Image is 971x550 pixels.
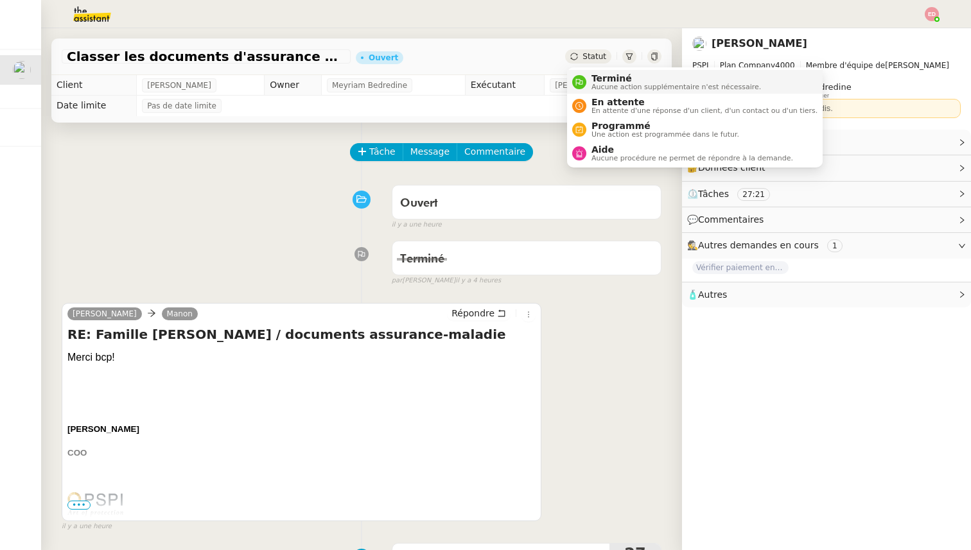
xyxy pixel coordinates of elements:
span: par [392,275,403,286]
div: 🕵️Autres demandes en cours 1 [682,233,971,258]
img: svg [925,7,939,21]
img: users%2FALbeyncImohZ70oG2ud0kR03zez1%2Favatar%2F645c5494-5e49-4313-a752-3cbe407590be [692,37,706,51]
span: Classer les documents d'assurance dans Brokin [67,50,346,63]
span: il y a une heure [392,219,442,230]
span: Meyriam Bedredine [332,79,407,92]
span: Autres demandes en cours [698,240,819,250]
span: En attente [591,97,818,107]
span: Message [410,144,450,159]
button: Répondre [447,306,511,320]
small: [PERSON_NAME] [392,275,501,286]
span: Plan Company [720,61,775,70]
button: Commentaire [457,143,533,161]
span: Statut [582,52,606,61]
td: Exécutant [465,75,545,96]
td: Owner [265,75,322,96]
span: Aucune action supplémentaire n'est nécessaire. [591,83,761,90]
span: 4000 [775,61,795,70]
span: Ouvert [400,198,438,209]
div: Il est présent les mercredis et jeudis. [697,102,956,115]
span: En attente d'une réponse d'un client, d'un contact ou d'un tiers. [591,107,818,114]
span: COO [67,448,87,458]
span: [PERSON_NAME] [555,79,619,92]
nz-tag: 1 [827,239,843,252]
nz-tag: 27:21 [737,188,770,201]
span: Merci bcp! [67,352,115,363]
span: ⏲️ [687,189,781,199]
button: Message [403,143,457,161]
span: Tâche [369,144,396,159]
span: 💬 [687,214,769,225]
div: ⏲️Tâches 27:21 [682,182,971,207]
div: Ouvert [369,54,398,62]
span: Tâches [698,189,729,199]
span: il y a une heure [62,521,112,532]
span: Aucune procédure ne permet de répondre à la demande. [591,155,793,162]
td: Date limite [51,96,137,116]
span: Pas de date limite [147,99,216,112]
span: Aide [591,144,793,155]
span: Une action est programmée dans le futur. [591,131,739,138]
span: Terminé [400,254,444,265]
span: ••• [67,501,91,510]
span: [PERSON_NAME] [692,59,961,72]
span: 🕵️ [687,240,848,250]
span: Répondre [451,307,494,320]
h4: RE: Famille [PERSON_NAME] / documents assurance-maladie [67,325,536,343]
a: [PERSON_NAME] [67,308,142,320]
div: 💬Commentaires [682,207,971,232]
span: PSPI [692,61,709,70]
a: Manon [162,308,198,320]
div: 🧴Autres [682,282,971,307]
span: il y a 4 heures [455,275,501,286]
span: [PERSON_NAME] [147,79,211,92]
img: Une image contenant capture dicran, cercle, Graphique, Police Description ginirie automatiquement [67,492,123,517]
img: users%2FALbeyncImohZ70oG2ud0kR03zez1%2Favatar%2F645c5494-5e49-4313-a752-3cbe407590be [13,61,31,79]
span: Membre d'équipe de [806,61,886,70]
button: Tâche [350,143,403,161]
span: Commentaires [698,214,764,225]
span: [PERSON_NAME] [67,424,139,434]
span: 🧴 [687,289,727,300]
span: Vérifier paiement en Euros pour Team2act [692,261,789,274]
span: Commentaire [464,144,525,159]
a: [PERSON_NAME] [712,37,807,49]
span: Programmé [591,121,739,131]
span: Autres [698,289,727,300]
td: Client [51,75,137,96]
span: Terminé [591,73,761,83]
div: ⚙️Procédures [682,130,971,155]
div: 🔐Données client [682,155,971,180]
